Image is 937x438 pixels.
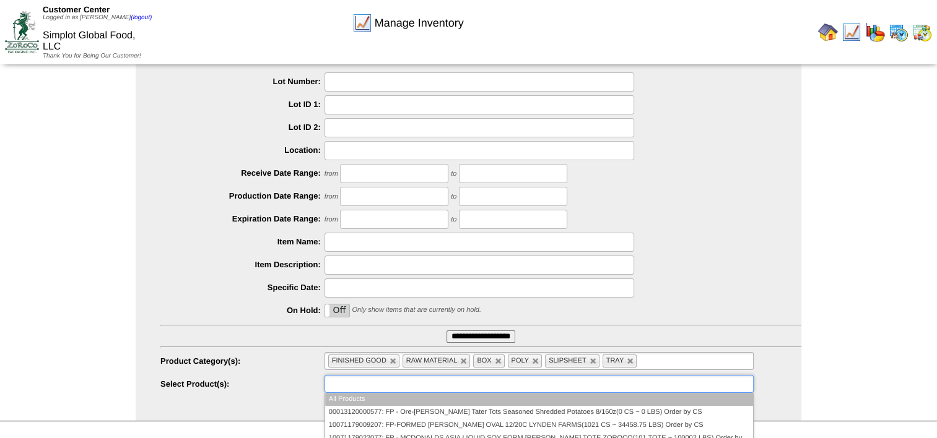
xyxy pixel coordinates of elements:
span: Logged in as [PERSON_NAME] [43,14,152,21]
span: SLIPSHEET [549,357,586,364]
label: Receive Date Range: [160,168,325,178]
span: Customer Center [43,5,110,14]
li: 00013120000577: FP - Ore-[PERSON_NAME] Tater Tots Seasoned Shredded Potatoes 8/160z(0 CS ~ 0 LBS)... [325,406,753,419]
img: calendarinout.gif [912,22,932,42]
img: home.gif [818,22,838,42]
div: OnOff [325,304,350,317]
label: Location: [160,145,325,155]
span: Thank You for Being Our Customer! [43,53,141,59]
label: Off [325,304,349,317]
span: BOX [477,357,491,364]
img: line_graph.gif [352,13,372,33]
label: Select Product(s): [160,379,325,389]
span: from [325,170,338,178]
span: from [325,216,338,223]
label: Production Date Range: [160,191,325,200]
a: (logout) [131,14,152,21]
label: Lot ID 1: [160,100,325,109]
img: calendarprod.gif [889,22,909,42]
li: 10071179009207: FP-FORMED [PERSON_NAME] OVAL 12/20C LYNDEN FARMS(1021 CS ~ 34458.75 LBS) Order by CS [325,419,753,432]
label: Product Category(s): [160,356,325,366]
span: POLY [512,357,530,364]
img: graph.gif [865,22,885,42]
label: Specific Date: [160,283,325,292]
label: Lot ID 2: [160,122,325,132]
label: Expiration Date Range: [160,214,325,223]
span: from [325,193,338,200]
span: to [451,216,456,223]
span: Simplot Global Food, LLC [43,30,135,52]
span: to [451,193,456,200]
label: Item Name: [160,237,325,246]
span: to [451,170,456,178]
span: Only show items that are currently on hold. [352,306,481,314]
span: RAW MATERIAL [406,357,458,364]
label: Lot Number: [160,77,325,86]
label: Item Description: [160,260,325,269]
span: FINISHED GOOD [332,357,386,364]
label: On Hold: [160,306,325,315]
li: All Products [325,393,753,406]
span: Manage Inventory [375,17,464,30]
span: TRAY [606,357,624,364]
img: ZoRoCo_Logo(Green%26Foil)%20jpg.webp [5,11,39,53]
img: line_graph.gif [842,22,861,42]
